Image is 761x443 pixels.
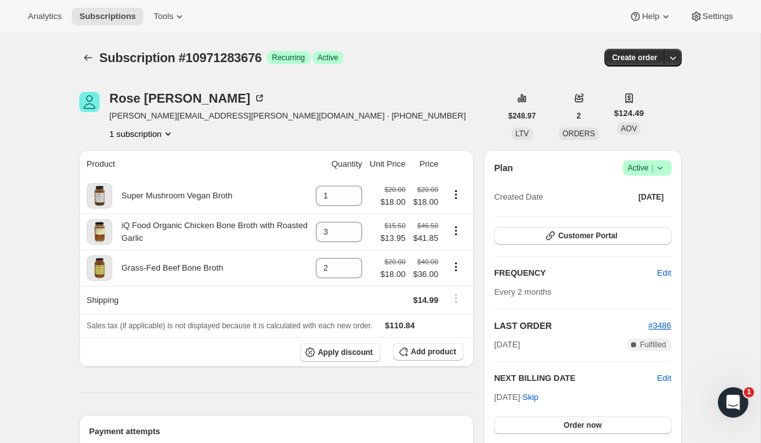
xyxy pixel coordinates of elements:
small: $20.00 [384,186,405,193]
h2: LAST ORDER [494,319,648,332]
img: product img [87,255,112,281]
iframe: Intercom live chat [718,387,748,418]
button: Help [621,8,679,25]
img: product img [87,183,112,209]
th: Unit Price [366,150,409,178]
button: Product actions [110,127,174,140]
small: $20.00 [417,186,438,193]
span: Customer Portal [558,231,617,241]
button: [DATE] [631,188,672,206]
h2: Payment attempts [89,425,464,438]
button: Apply discount [300,343,380,362]
button: Subscriptions [72,8,143,25]
button: Create order [604,49,665,67]
button: Add product [393,343,464,361]
small: $46.50 [417,222,438,229]
span: Fulfilled [640,340,666,350]
span: Skip [523,391,538,404]
span: Active [318,53,339,63]
h2: Plan [494,162,513,174]
span: $13.95 [380,232,406,245]
a: #3486 [648,321,671,330]
span: | [651,163,653,173]
span: Create order [612,53,657,63]
span: Every 2 months [494,287,551,297]
img: product img [87,219,112,245]
span: [PERSON_NAME][EMAIL_ADDRESS][PERSON_NAME][DOMAIN_NAME] · [PHONE_NUMBER] [110,110,466,122]
button: Order now [494,416,671,434]
span: $248.97 [509,111,536,121]
span: Add product [411,347,456,357]
span: Rose iaquinta [79,92,100,112]
span: $36.00 [413,268,438,281]
span: $110.84 [385,321,415,330]
span: Edit [657,267,671,279]
span: ORDERS [563,129,595,138]
span: [DATE] [639,192,664,202]
span: Active [628,162,667,174]
div: iQ Food Organic Chicken Bone Broth with Roasted Garlic [112,219,309,245]
span: $18.00 [380,268,406,281]
button: Product actions [446,260,466,274]
button: 2 [569,107,589,125]
small: $40.00 [417,258,438,266]
span: $18.00 [380,196,406,209]
span: Tools [153,11,173,22]
h2: NEXT BILLING DATE [494,372,657,385]
h2: FREQUENCY [494,267,657,279]
button: Customer Portal [494,227,671,245]
span: Sales tax (if applicable) is not displayed because it is calculated with each new order. [87,321,373,330]
div: Grass-Fed Beef Bone Broth [112,262,223,274]
span: Created Date [494,191,543,203]
span: Order now [564,420,602,430]
span: Help [642,11,659,22]
small: $20.00 [384,258,405,266]
span: [DATE] · [494,392,538,402]
span: 1 [744,387,754,397]
button: Shipping actions [446,292,466,305]
span: Subscription #10971283676 [100,51,262,65]
button: Settings [682,8,741,25]
span: Recurring [272,53,305,63]
button: Subscriptions [79,49,97,67]
div: Super Mushroom Vegan Broth [112,189,233,202]
span: Settings [703,11,733,22]
span: $41.85 [413,232,438,245]
span: Subscriptions [79,11,136,22]
span: AOV [621,124,637,133]
button: Edit [657,372,671,385]
th: Shipping [79,286,313,314]
button: Skip [515,387,546,408]
span: $124.49 [614,107,644,120]
button: #3486 [648,319,671,332]
span: $14.99 [413,295,438,305]
div: Rose [PERSON_NAME] [110,92,266,105]
button: Product actions [446,224,466,238]
span: [DATE] [494,338,520,351]
span: $18.00 [413,196,438,209]
span: Apply discount [318,347,373,357]
button: Product actions [446,188,466,202]
button: Analytics [20,8,69,25]
th: Product [79,150,313,178]
button: Edit [649,263,679,283]
button: Tools [146,8,193,25]
th: Quantity [312,150,366,178]
button: $248.97 [501,107,543,125]
span: 2 [576,111,581,121]
small: $15.50 [384,222,405,229]
th: Price [409,150,442,178]
span: Analytics [28,11,62,22]
span: LTV [516,129,529,138]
